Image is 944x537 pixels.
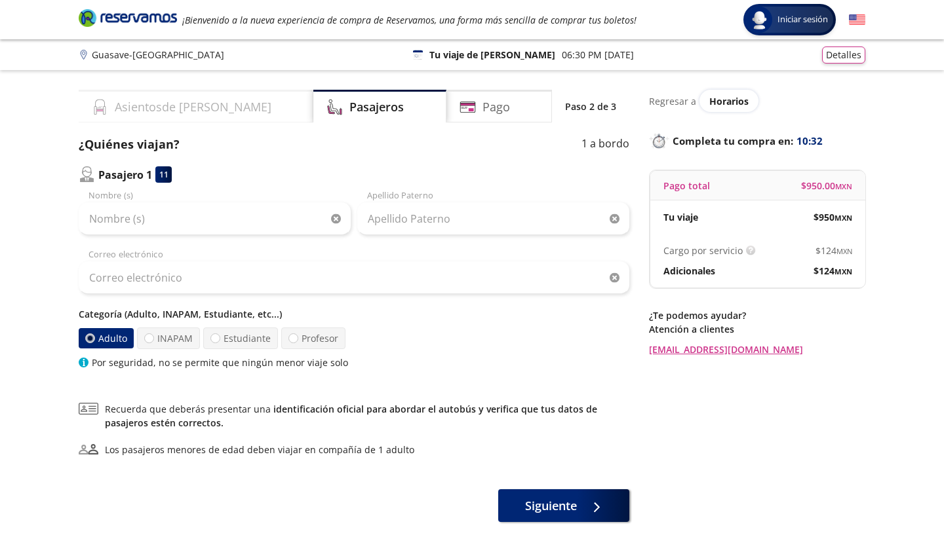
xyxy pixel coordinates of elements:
p: ¿Quiénes viajan? [79,136,180,153]
p: Guasave - [GEOGRAPHIC_DATA] [92,48,224,62]
label: INAPAM [137,327,200,349]
a: Brand Logo [79,8,177,31]
div: 11 [155,166,172,183]
input: Apellido Paterno [357,202,629,235]
a: identificación oficial para abordar el autobús y verifica que tus datos de pasajeros estén correc... [105,403,597,429]
p: Pago total [663,179,710,193]
i: Brand Logo [79,8,177,28]
p: ¿Te podemos ayudar? [649,308,865,322]
span: Iniciar sesión [772,13,833,26]
small: MXN [835,213,852,223]
p: Por seguridad, no se permite que ningún menor viaje solo [92,356,348,369]
p: Tu viaje [663,210,698,224]
input: Nombre (s) [79,202,351,235]
div: Regresar a ver horarios [649,90,865,112]
small: MXN [836,246,852,256]
span: $ 950 [814,210,852,224]
span: $ 950.00 [801,179,852,193]
p: Atención a clientes [649,322,865,336]
p: Adicionales [663,264,715,278]
p: 1 a bordo [581,136,629,153]
span: 10:32 [796,134,823,149]
p: 06:30 PM [DATE] [562,48,634,62]
span: $ 124 [814,264,852,278]
button: English [849,12,865,28]
iframe: Messagebird Livechat Widget [868,461,931,524]
button: Siguiente [498,489,629,522]
h4: Pasajeros [349,98,404,116]
span: $ 124 [816,244,852,257]
h4: Pago [482,98,510,116]
label: Profesor [281,327,345,349]
em: ¡Bienvenido a la nueva experiencia de compra de Reservamos, una forma más sencilla de comprar tus... [182,14,637,26]
small: MXN [835,181,852,191]
p: Regresar a [649,94,696,108]
input: Correo electrónico [79,261,629,294]
p: Categoría (Adulto, INAPAM, Estudiante, etc...) [79,307,629,321]
p: Paso 2 de 3 [565,100,616,113]
span: Horarios [709,95,749,107]
span: Siguiente [525,497,577,515]
div: Los pasajeros menores de edad deben viajar en compañía de 1 adulto [105,443,414,456]
p: Pasajero 1 [98,167,152,183]
p: Tu viaje de [PERSON_NAME] [429,48,555,62]
p: Cargo por servicio [663,244,743,257]
label: Adulto [79,328,134,348]
a: [EMAIL_ADDRESS][DOMAIN_NAME] [649,343,865,356]
span: Recuerda que deberás presentar una [105,402,629,430]
p: Completa tu compra en : [649,132,865,150]
small: MXN [835,267,852,276]
button: Detalles [822,46,865,64]
h4: Asientos de [PERSON_NAME] [115,98,271,116]
label: Estudiante [203,327,278,349]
